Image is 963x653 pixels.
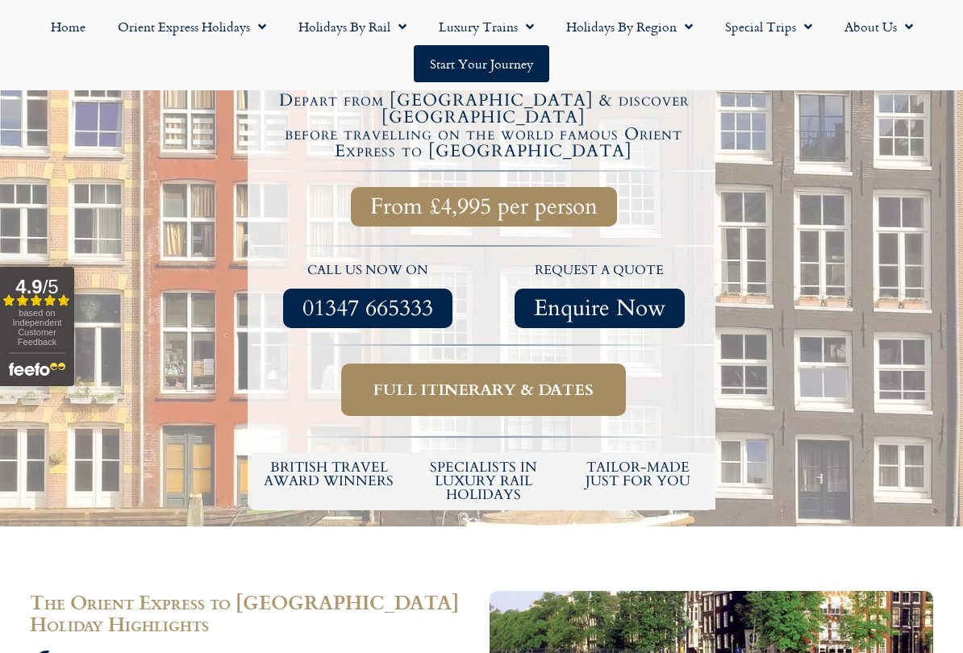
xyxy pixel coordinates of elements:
a: From £4,995 per person [351,187,617,227]
a: Luxury Trains [423,8,550,45]
a: Home [35,8,102,45]
a: Orient Express Holidays [102,8,282,45]
span: Enquire Now [534,298,665,318]
h4: Depart from [GEOGRAPHIC_DATA] & discover [GEOGRAPHIC_DATA] before travelling on the world famous ... [254,92,713,160]
h5: British Travel Award winners [260,460,398,488]
a: Full itinerary & dates [341,364,626,416]
a: 01347 665333 [283,289,452,328]
p: request a quote [492,260,708,281]
h5: tailor-made just for you [569,460,707,488]
span: Full itinerary & dates [373,380,594,400]
h6: Specialists in luxury rail holidays [415,460,553,501]
a: Holidays by Rail [282,8,423,45]
p: call us now on [260,260,476,281]
a: Special Trips [709,8,828,45]
span: From £4,995 per person [370,197,598,217]
h2: The Orient Express to [GEOGRAPHIC_DATA] [30,591,473,613]
a: About Us [828,8,929,45]
nav: Menu [8,8,955,82]
h2: Holiday Highlights [30,613,473,634]
a: Start your Journey [414,45,549,82]
a: Enquire Now [515,289,685,328]
a: Holidays by Region [550,8,709,45]
span: 01347 665333 [302,298,433,318]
